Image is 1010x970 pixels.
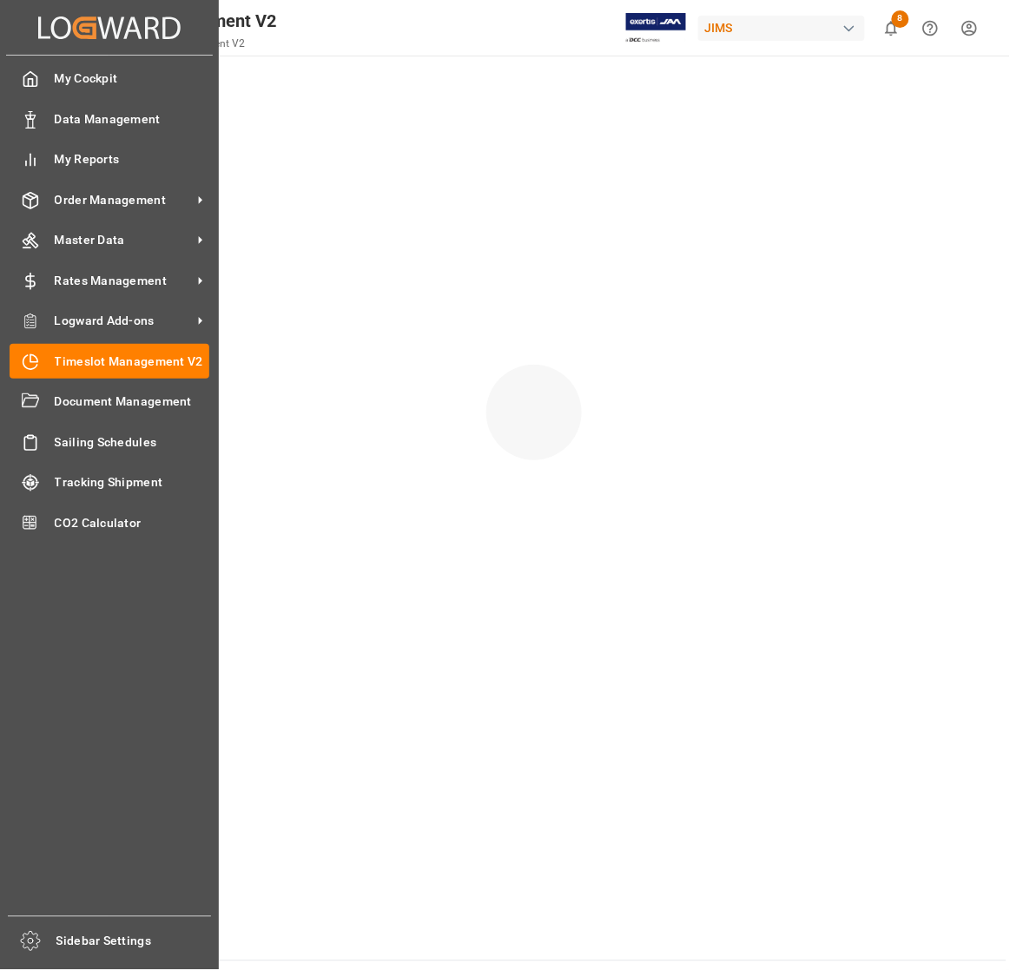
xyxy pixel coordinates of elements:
span: Order Management [55,191,192,209]
a: Tracking Shipment [10,465,209,499]
a: My Reports [10,142,209,176]
span: My Cockpit [55,69,210,88]
span: Logward Add-ons [55,312,192,330]
a: Data Management [10,102,209,135]
span: 8 [892,10,909,28]
span: Sidebar Settings [56,933,212,951]
button: Help Center [911,9,950,48]
button: show 8 new notifications [872,9,911,48]
a: My Cockpit [10,62,209,96]
div: JIMS [698,16,865,41]
span: Master Data [55,231,192,249]
span: Data Management [55,110,210,129]
a: CO2 Calculator [10,505,209,539]
span: Tracking Shipment [55,473,210,492]
span: My Reports [55,150,210,168]
span: Document Management [55,393,210,411]
a: Sailing Schedules [10,425,209,459]
span: Timeslot Management V2 [55,353,210,371]
span: CO2 Calculator [55,514,210,532]
button: JIMS [698,11,872,44]
span: Sailing Schedules [55,433,210,452]
span: Rates Management [55,272,192,290]
img: Exertis%20JAM%20-%20Email%20Logo.jpg_1722504956.jpg [626,13,686,43]
a: Document Management [10,385,209,419]
a: Timeslot Management V2 [10,344,209,378]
